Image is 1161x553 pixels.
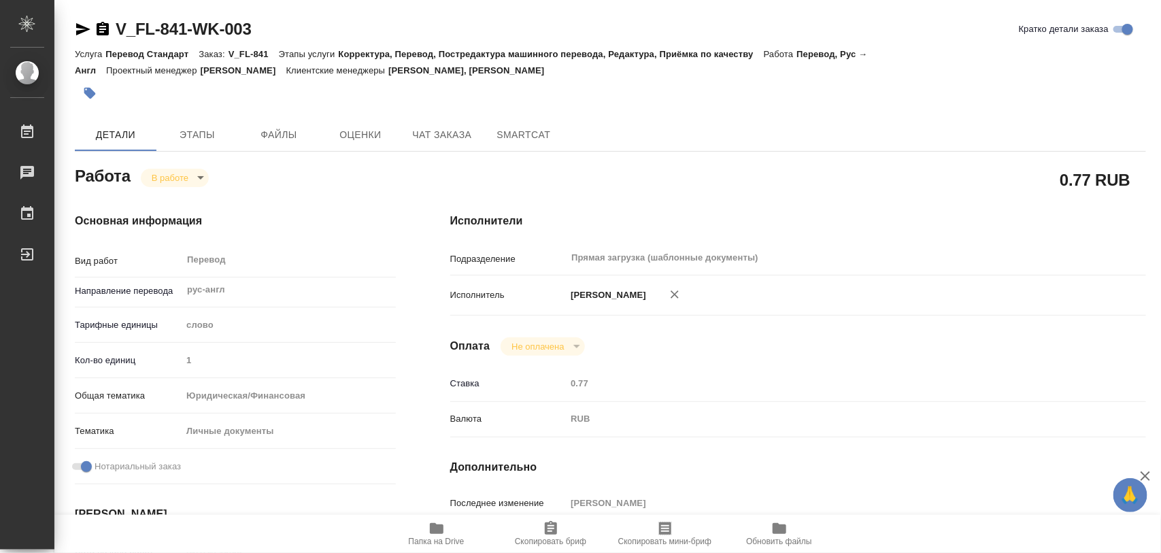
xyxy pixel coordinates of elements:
button: 🙏 [1113,478,1147,512]
p: Корректура, Перевод, Постредактура машинного перевода, Редактура, Приёмка по качеству [338,49,763,59]
span: Кратко детали заказа [1019,22,1109,36]
button: Добавить тэг [75,78,105,108]
h2: Работа [75,163,131,187]
p: Ставка [450,377,567,390]
span: Нотариальный заказ [95,460,181,473]
button: Обновить файлы [722,515,837,553]
button: Скопировать бриф [494,515,608,553]
span: Детали [83,127,148,144]
span: Файлы [246,127,312,144]
button: Папка на Drive [380,515,494,553]
div: Юридическая/Финансовая [182,384,395,407]
button: В работе [148,172,192,184]
span: 🙏 [1119,481,1142,509]
p: Валюта [450,412,567,426]
span: Скопировать мини-бриф [618,537,711,546]
div: слово [182,314,395,337]
h4: [PERSON_NAME] [75,506,396,522]
p: [PERSON_NAME], [PERSON_NAME] [388,65,554,76]
button: Не оплачена [507,341,568,352]
p: Проектный менеджер [106,65,200,76]
span: Чат заказа [409,127,475,144]
p: Тарифные единицы [75,318,182,332]
p: Подразделение [450,252,567,266]
input: Пустое поле [182,350,395,370]
h2: 0.77 RUB [1060,168,1130,191]
h4: Оплата [450,338,490,354]
p: Заказ: [199,49,228,59]
span: Скопировать бриф [515,537,586,546]
p: [PERSON_NAME] [201,65,286,76]
span: Папка на Drive [409,537,465,546]
p: Исполнитель [450,288,567,302]
p: Тематика [75,424,182,438]
h4: Дополнительно [450,459,1146,475]
p: Перевод Стандарт [105,49,199,59]
input: Пустое поле [566,493,1088,513]
p: Кол-во единиц [75,354,182,367]
span: Этапы [165,127,230,144]
p: Последнее изменение [450,497,567,510]
p: Этапы услуги [279,49,339,59]
span: Оценки [328,127,393,144]
div: В работе [501,337,584,356]
p: Вид работ [75,254,182,268]
button: Скопировать мини-бриф [608,515,722,553]
span: Обновить файлы [746,537,812,546]
span: SmartCat [491,127,556,144]
p: Работа [764,49,797,59]
div: Личные документы [182,420,395,443]
p: Направление перевода [75,284,182,298]
button: Скопировать ссылку [95,21,111,37]
h4: Основная информация [75,213,396,229]
p: [PERSON_NAME] [566,288,646,302]
p: Услуга [75,49,105,59]
p: Клиентские менеджеры [286,65,389,76]
div: RUB [566,407,1088,431]
div: В работе [141,169,209,187]
button: Скопировать ссылку для ЯМессенджера [75,21,91,37]
p: Общая тематика [75,389,182,403]
p: V_FL-841 [229,49,279,59]
a: V_FL-841-WK-003 [116,20,252,38]
button: Удалить исполнителя [660,280,690,309]
input: Пустое поле [566,373,1088,393]
h4: Исполнители [450,213,1146,229]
